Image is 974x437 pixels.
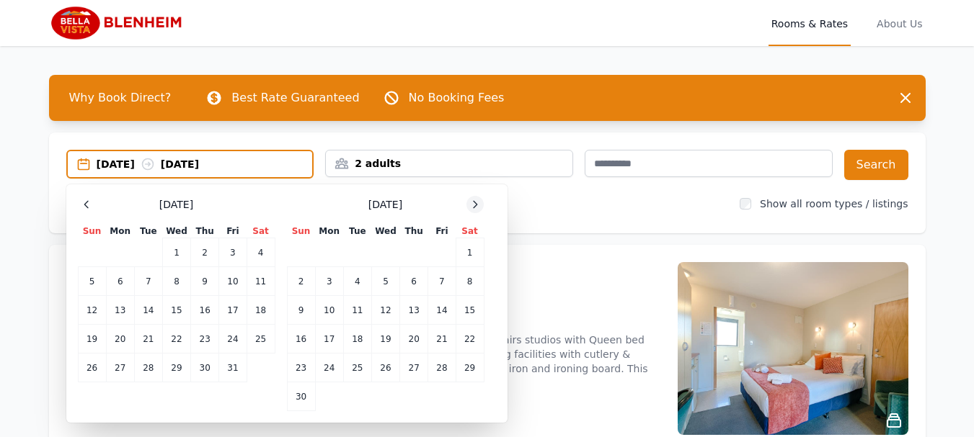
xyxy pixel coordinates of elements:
[400,225,428,238] th: Thu
[247,267,275,296] td: 11
[315,353,343,382] td: 24
[343,225,371,238] th: Tue
[191,238,219,267] td: 2
[78,353,106,382] td: 26
[162,325,190,353] td: 22
[49,6,187,40] img: Bella Vista Blenheim
[191,296,219,325] td: 16
[326,156,572,171] div: 2 adults
[191,325,219,353] td: 23
[219,238,247,267] td: 3
[106,296,134,325] td: 13
[371,353,399,382] td: 26
[409,89,505,107] p: No Booking Fees
[247,238,275,267] td: 4
[343,353,371,382] td: 25
[400,267,428,296] td: 6
[219,325,247,353] td: 24
[400,325,428,353] td: 20
[58,84,183,112] span: Why Book Direct?
[106,353,134,382] td: 27
[315,225,343,238] th: Mon
[371,325,399,353] td: 19
[287,353,315,382] td: 23
[191,267,219,296] td: 9
[456,353,484,382] td: 29
[162,238,190,267] td: 1
[287,325,315,353] td: 16
[400,353,428,382] td: 27
[368,197,402,212] span: [DATE]
[78,225,106,238] th: Sun
[134,225,162,238] th: Tue
[315,267,343,296] td: 3
[343,325,371,353] td: 18
[315,296,343,325] td: 10
[287,382,315,411] td: 30
[231,89,359,107] p: Best Rate Guaranteed
[456,325,484,353] td: 22
[371,296,399,325] td: 12
[456,238,484,267] td: 1
[97,157,313,171] div: [DATE] [DATE]
[287,267,315,296] td: 2
[456,296,484,325] td: 15
[219,353,247,382] td: 31
[134,325,162,353] td: 21
[371,225,399,238] th: Wed
[106,267,134,296] td: 6
[343,296,371,325] td: 11
[219,267,247,296] td: 10
[106,225,134,238] th: Mon
[159,197,193,212] span: [DATE]
[315,325,343,353] td: 17
[456,267,484,296] td: 8
[162,353,190,382] td: 29
[134,296,162,325] td: 14
[134,267,162,296] td: 7
[162,267,190,296] td: 8
[428,325,456,353] td: 21
[287,296,315,325] td: 9
[428,225,456,238] th: Fri
[191,353,219,382] td: 30
[247,296,275,325] td: 18
[134,353,162,382] td: 28
[219,225,247,238] th: Fri
[400,296,428,325] td: 13
[428,267,456,296] td: 7
[106,325,134,353] td: 20
[844,150,908,180] button: Search
[343,267,371,296] td: 4
[428,296,456,325] td: 14
[456,225,484,238] th: Sat
[247,325,275,353] td: 25
[191,225,219,238] th: Thu
[287,225,315,238] th: Sun
[78,267,106,296] td: 5
[371,267,399,296] td: 5
[162,225,190,238] th: Wed
[78,296,106,325] td: 12
[162,296,190,325] td: 15
[760,198,908,210] label: Show all room types / listings
[247,225,275,238] th: Sat
[78,325,106,353] td: 19
[219,296,247,325] td: 17
[428,353,456,382] td: 28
